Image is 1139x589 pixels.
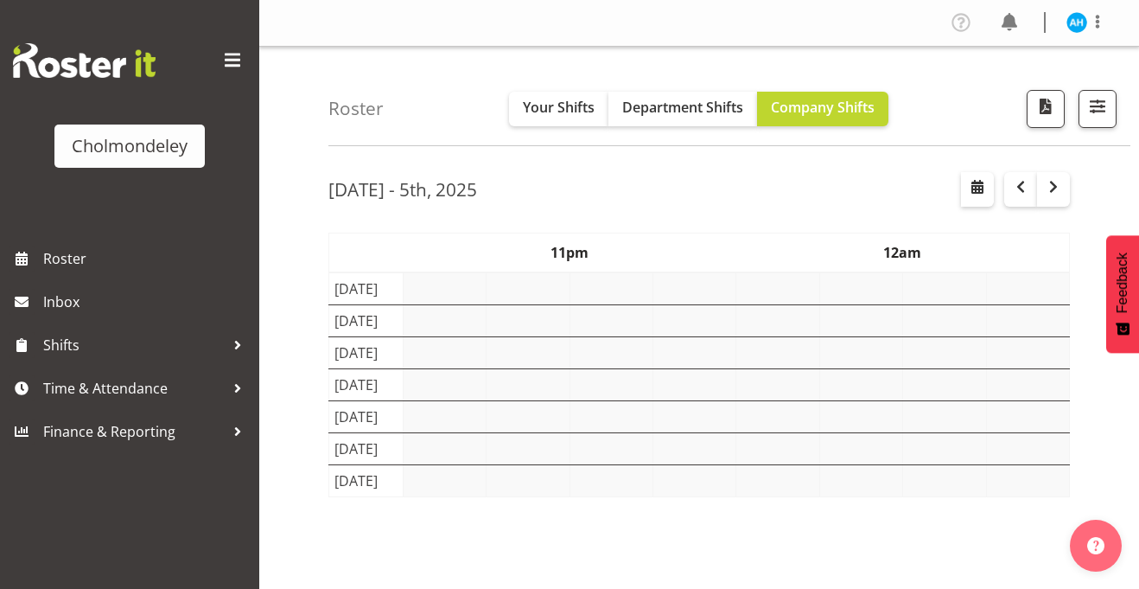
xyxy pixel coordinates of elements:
[1115,253,1130,313] span: Feedback
[72,133,188,159] div: Cholmondeley
[736,233,1070,272] th: 12am
[329,336,404,368] td: [DATE]
[329,304,404,336] td: [DATE]
[1106,235,1139,353] button: Feedback - Show survey
[608,92,757,126] button: Department Shifts
[329,464,404,496] td: [DATE]
[328,99,384,118] h4: Roster
[1066,12,1087,33] img: alexzarn-harmer11855.jpg
[329,272,404,305] td: [DATE]
[329,432,404,464] td: [DATE]
[509,92,608,126] button: Your Shifts
[1079,90,1117,128] button: Filter Shifts
[523,98,595,117] span: Your Shifts
[622,98,743,117] span: Department Shifts
[328,178,477,201] h2: [DATE] - 5th, 2025
[43,246,251,272] span: Roster
[329,400,404,432] td: [DATE]
[43,289,251,315] span: Inbox
[329,368,404,400] td: [DATE]
[403,233,736,272] th: 11pm
[13,43,156,78] img: Rosterit website logo
[1027,90,1065,128] button: Download a PDF of the roster according to the set date range.
[1087,537,1104,554] img: help-xxl-2.png
[961,172,994,207] button: Select a specific date within the roster.
[43,375,225,401] span: Time & Attendance
[43,332,225,358] span: Shifts
[757,92,888,126] button: Company Shifts
[43,419,225,445] span: Finance & Reporting
[771,98,875,117] span: Company Shifts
